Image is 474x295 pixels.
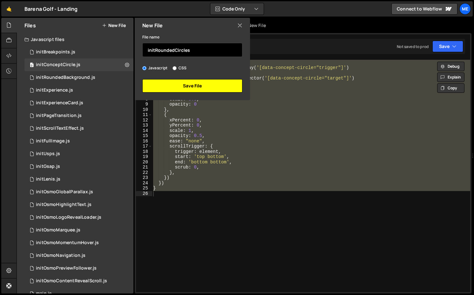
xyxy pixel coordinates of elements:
[36,240,99,246] div: initOsmoMomentumHover.js
[36,100,83,106] div: initExperienceCard.js
[24,237,133,249] div: 17023/47115.js
[136,133,152,139] div: 15
[17,33,133,46] div: Javascript files
[24,173,133,186] div: 17023/46770.js
[24,97,133,109] div: 17023/47082.js
[459,3,471,15] a: Me
[24,186,133,198] div: 17023/46949.js
[24,135,133,147] div: 17023/46929.js
[36,176,60,182] div: initLenis.js
[36,113,82,119] div: initPageTransition.js
[36,164,60,169] div: initGsap.js
[142,65,168,71] label: Javascript
[142,79,242,93] button: Save File
[142,34,159,40] label: File name
[173,65,186,71] label: CSS
[397,44,429,49] div: Not saved to prod
[24,5,78,13] div: Barena Golf - Landing
[36,126,84,131] div: initScrollTextEffect.js
[136,181,152,186] div: 24
[36,215,101,220] div: initOsmoLogoRevealLoader.js
[142,43,242,57] input: Name
[36,138,70,144] div: initFullImage.js
[241,22,268,29] div: New File
[24,249,133,262] div: 17023/46768.js
[24,58,133,71] div: 17023/47337.js
[136,160,152,165] div: 20
[24,122,133,135] div: 17023/47036.js
[36,151,60,157] div: initUsps.js
[136,170,152,175] div: 22
[136,149,152,154] div: 18
[437,62,464,71] button: Debug
[437,72,464,82] button: Explain
[24,109,133,122] div: 17023/47044.js
[36,189,93,195] div: initOsmoGlobalParallax.js
[136,154,152,160] div: 19
[102,23,126,28] button: New File
[136,186,152,191] div: 25
[432,41,463,52] button: Save
[36,49,75,55] div: initBreakpoints.js
[24,147,133,160] div: 17023/47141.js
[1,1,17,17] a: 🤙
[36,75,95,80] div: initRoundedBackground.js
[136,118,152,123] div: 12
[437,83,464,93] button: Copy
[142,22,163,29] h2: New File
[136,128,152,134] div: 14
[24,84,133,97] div: 17023/47100.js
[36,62,80,68] div: initConceptCircle.js
[142,66,146,70] input: Javascript
[173,66,177,70] input: CSS
[136,139,152,144] div: 16
[391,3,457,15] a: Connect to Webflow
[24,46,133,58] div: 17023/47276.js
[136,112,152,118] div: 11
[36,87,73,93] div: initExperience.js
[30,63,34,68] span: 0
[136,165,152,170] div: 21
[36,253,85,258] div: initOsmoNavigation.js
[36,202,91,208] div: initOsmoHighlightText.js
[24,71,133,84] div: 17023/47284.js
[136,144,152,149] div: 17
[24,160,133,173] div: 17023/46771.js
[136,102,152,107] div: 9
[136,175,152,181] div: 23
[24,262,133,275] div: 17023/47134.js
[210,3,264,15] button: Code Only
[136,123,152,128] div: 13
[24,198,133,211] div: 17023/46872.js
[24,22,36,29] h2: Files
[24,211,133,224] div: 17023/47017.js
[36,227,80,233] div: initOsmoMarquee.js
[24,275,133,287] div: 17023/47327.js
[36,278,107,284] div: initOsmoContentRevealScroll.js
[24,224,133,237] div: 17023/47119.js
[36,265,97,271] div: initOsmoPreviewFollower.js
[136,107,152,113] div: 10
[136,191,152,196] div: 26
